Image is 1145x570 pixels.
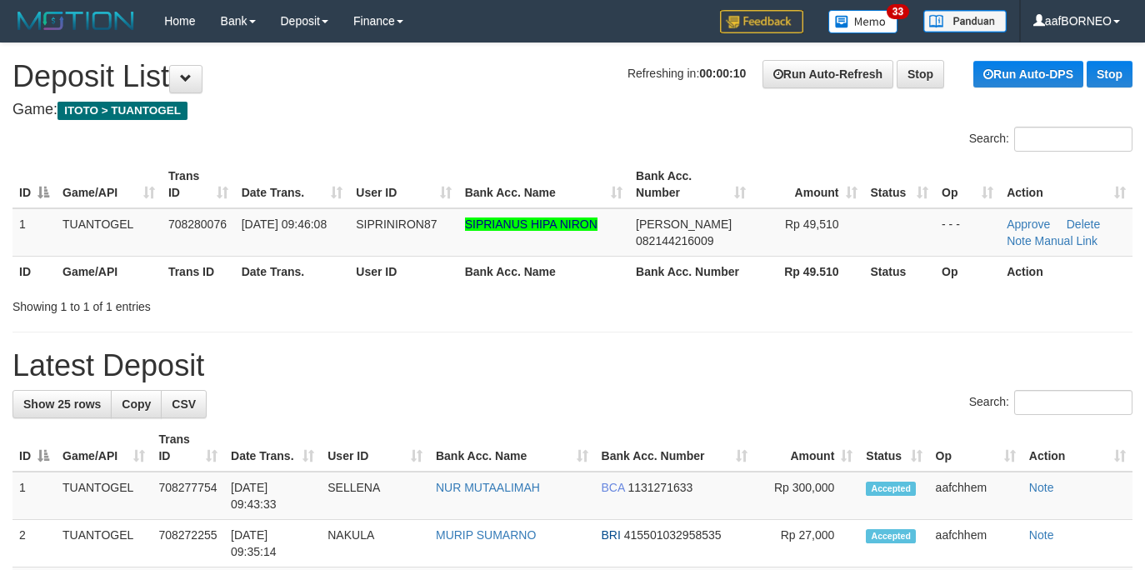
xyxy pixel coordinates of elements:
[349,256,457,287] th: User ID
[12,8,139,33] img: MOTION_logo.png
[602,481,625,494] span: BCA
[224,424,321,472] th: Date Trans.: activate to sort column ascending
[12,520,56,567] td: 2
[935,208,1000,257] td: - - -
[754,520,859,567] td: Rp 27,000
[458,161,629,208] th: Bank Acc. Name: activate to sort column ascending
[1087,61,1132,87] a: Stop
[624,528,722,542] span: Copy 415501032958535 to clipboard
[152,472,224,520] td: 708277754
[1007,234,1032,247] a: Note
[699,67,746,80] strong: 00:00:10
[636,234,713,247] span: Copy 082144216009 to clipboard
[923,10,1007,32] img: panduan.png
[720,10,803,33] img: Feedback.jpg
[152,424,224,472] th: Trans ID: activate to sort column ascending
[242,217,327,231] span: [DATE] 09:46:08
[12,161,56,208] th: ID: activate to sort column descending
[602,528,621,542] span: BRI
[1000,161,1132,208] th: Action: activate to sort column ascending
[152,520,224,567] td: 708272255
[595,424,755,472] th: Bank Acc. Number: activate to sort column ascending
[465,217,597,231] a: SIPRIANUS HIPA NIRON
[168,217,227,231] span: 708280076
[897,60,944,88] a: Stop
[1022,424,1132,472] th: Action: activate to sort column ascending
[1035,234,1098,247] a: Manual Link
[629,256,752,287] th: Bank Acc. Number
[929,424,1022,472] th: Op: activate to sort column ascending
[57,102,187,120] span: ITOTO > TUANTOGEL
[1014,390,1132,415] input: Search:
[935,161,1000,208] th: Op: activate to sort column ascending
[754,424,859,472] th: Amount: activate to sort column ascending
[12,424,56,472] th: ID: activate to sort column descending
[349,161,457,208] th: User ID: activate to sort column ascending
[12,60,1132,93] h1: Deposit List
[859,424,928,472] th: Status: activate to sort column ascending
[56,161,162,208] th: Game/API: activate to sort column ascending
[162,161,235,208] th: Trans ID: activate to sort column ascending
[56,424,152,472] th: Game/API: activate to sort column ascending
[12,208,56,257] td: 1
[56,208,162,257] td: TUANTOGEL
[56,256,162,287] th: Game/API
[235,161,350,208] th: Date Trans.: activate to sort column ascending
[929,472,1022,520] td: aafchhem
[752,161,864,208] th: Amount: activate to sort column ascending
[1014,127,1132,152] input: Search:
[973,61,1083,87] a: Run Auto-DPS
[636,217,732,231] span: [PERSON_NAME]
[12,292,465,315] div: Showing 1 to 1 of 1 entries
[1067,217,1100,231] a: Delete
[969,390,1132,415] label: Search:
[321,520,429,567] td: NAKULA
[23,397,101,411] span: Show 25 rows
[235,256,350,287] th: Date Trans.
[12,349,1132,382] h1: Latest Deposit
[224,472,321,520] td: [DATE] 09:43:33
[172,397,196,411] span: CSV
[887,4,909,19] span: 33
[1029,528,1054,542] a: Note
[12,472,56,520] td: 1
[321,472,429,520] td: SELLENA
[12,256,56,287] th: ID
[762,60,893,88] a: Run Auto-Refresh
[785,217,839,231] span: Rp 49,510
[627,67,746,80] span: Refreshing in:
[458,256,629,287] th: Bank Acc. Name
[161,390,207,418] a: CSV
[828,10,898,33] img: Button%20Memo.svg
[436,528,536,542] a: MURIP SUMARNO
[321,424,429,472] th: User ID: activate to sort column ascending
[752,256,864,287] th: Rp 49.510
[935,256,1000,287] th: Op
[12,102,1132,118] h4: Game:
[429,424,595,472] th: Bank Acc. Name: activate to sort column ascending
[224,520,321,567] td: [DATE] 09:35:14
[627,481,692,494] span: Copy 1131271633 to clipboard
[754,472,859,520] td: Rp 300,000
[1029,481,1054,494] a: Note
[929,520,1022,567] td: aafchhem
[122,397,151,411] span: Copy
[356,217,437,231] span: SIPRINIRON87
[162,256,235,287] th: Trans ID
[56,520,152,567] td: TUANTOGEL
[864,256,936,287] th: Status
[12,390,112,418] a: Show 25 rows
[866,482,916,496] span: Accepted
[436,481,540,494] a: NUR MUTAALIMAH
[969,127,1132,152] label: Search:
[1000,256,1132,287] th: Action
[56,472,152,520] td: TUANTOGEL
[629,161,752,208] th: Bank Acc. Number: activate to sort column ascending
[864,161,936,208] th: Status: activate to sort column ascending
[1007,217,1050,231] a: Approve
[866,529,916,543] span: Accepted
[111,390,162,418] a: Copy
